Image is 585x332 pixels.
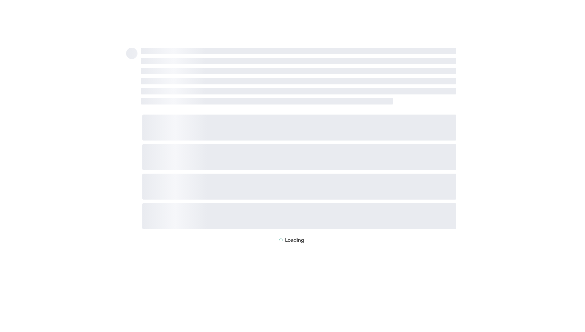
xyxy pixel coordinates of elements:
span: ‌ [141,78,456,84]
span: ‌ [141,98,393,105]
span: ‌ [142,115,456,141]
span: ‌ [141,48,456,54]
p: Loading [285,238,304,243]
span: ‌ [141,68,456,74]
span: ‌ [142,174,456,200]
span: ‌ [142,203,456,229]
span: ‌ [142,144,456,170]
span: ‌ [126,48,137,59]
span: ‌ [141,58,456,64]
span: ‌ [141,88,456,94]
